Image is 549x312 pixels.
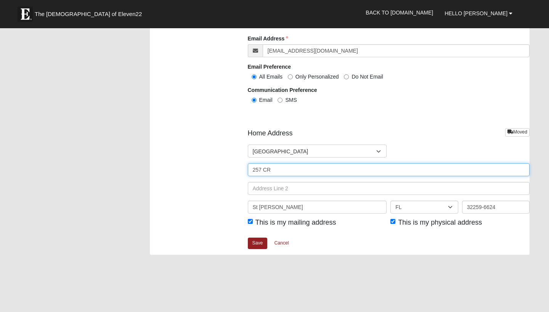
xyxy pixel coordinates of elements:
[252,74,257,79] input: All Emails
[248,35,289,42] label: Email Address
[288,74,293,79] input: Only Personalized
[344,74,349,79] input: Do Not Email
[248,182,530,195] input: Address Line 2
[352,74,383,80] span: Do Not Email
[248,86,317,94] label: Communication Preference
[14,3,166,22] a: The [DEMOGRAPHIC_DATA] of Eleven22
[390,219,395,224] input: This is my physical address
[462,201,530,214] input: Zip
[248,128,293,138] span: Home Address
[252,98,257,103] input: Email
[255,219,336,226] span: This is my mailing address
[18,6,33,22] img: Eleven22 logo
[259,74,283,80] span: All Emails
[253,145,377,158] span: [GEOGRAPHIC_DATA]
[285,97,297,103] span: SMS
[248,219,253,224] input: This is my mailing address
[248,238,268,249] a: Save
[35,10,142,18] span: The [DEMOGRAPHIC_DATA] of Eleven22
[259,97,273,103] span: Email
[398,219,482,226] span: This is my physical address
[248,201,387,214] input: City
[269,237,294,249] a: Cancel
[360,3,439,22] a: Back to [DOMAIN_NAME]
[445,10,507,16] span: Hello [PERSON_NAME]
[278,98,283,103] input: SMS
[439,4,518,23] a: Hello [PERSON_NAME]
[295,74,339,80] span: Only Personalized
[248,163,530,176] input: Address Line 1
[505,128,530,136] a: Moved
[248,63,291,71] label: Email Preference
